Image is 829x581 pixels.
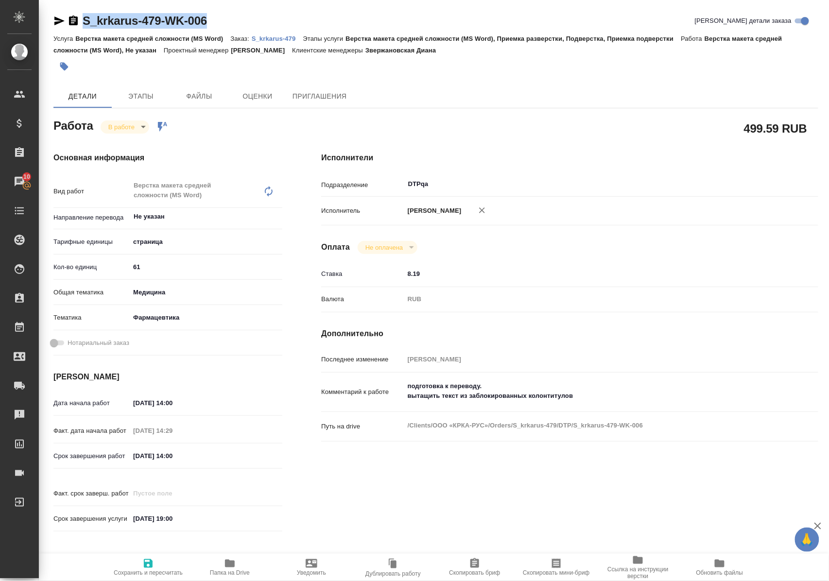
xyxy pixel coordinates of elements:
[68,15,79,27] button: Скопировать ссылку
[404,206,462,216] p: [PERSON_NAME]
[53,35,75,42] p: Услуга
[404,352,777,366] input: Пустое поле
[772,183,774,185] button: Open
[277,216,279,218] button: Open
[130,234,282,250] div: страница
[53,56,75,77] button: Добавить тэг
[53,371,282,383] h4: [PERSON_NAME]
[53,489,130,498] p: Факт. срок заверш. работ
[53,398,130,408] p: Дата начала работ
[230,35,251,42] p: Заказ:
[321,269,404,279] p: Ставка
[130,260,282,274] input: ✎ Введи что-нибудь
[83,14,207,27] a: S_krkarus-479-WK-006
[105,123,138,131] button: В работе
[234,90,281,103] span: Оценки
[176,90,223,103] span: Файлы
[297,569,326,576] span: Уведомить
[679,554,760,581] button: Обновить файлы
[681,35,705,42] p: Работа
[101,120,149,134] div: В работе
[404,378,777,404] textarea: подготовка к переводу. вытащить текст из заблокированных колонтитулов
[523,569,589,576] span: Скопировать мини-бриф
[303,35,346,42] p: Этапы услуги
[365,47,443,54] p: Звержановская Диана
[321,355,404,364] p: Последнее изменение
[744,120,807,137] h2: 499.59 RUB
[130,512,215,526] input: ✎ Введи что-нибудь
[321,206,404,216] p: Исполнитель
[130,486,215,500] input: Пустое поле
[114,569,183,576] span: Сохранить и пересчитать
[130,309,282,326] div: Фармацевтика
[59,90,106,103] span: Детали
[53,152,282,164] h4: Основная информация
[321,387,404,397] p: Комментарий к работе
[365,570,421,577] span: Дублировать работу
[130,396,215,410] input: ✎ Введи что-нибудь
[321,180,404,190] p: Подразделение
[434,554,516,581] button: Скопировать бриф
[271,554,352,581] button: Уведомить
[53,288,130,297] p: Общая тематика
[75,35,230,42] p: Верстка макета средней сложности (MS Word)
[130,284,282,301] div: Медицина
[17,172,36,182] span: 10
[107,554,189,581] button: Сохранить и пересчитать
[321,294,404,304] p: Валюта
[68,338,129,348] span: Нотариальный заказ
[53,262,130,272] p: Кол-во единиц
[404,291,777,308] div: RUB
[130,449,215,463] input: ✎ Введи что-нибудь
[53,313,130,323] p: Тематика
[53,451,130,461] p: Срок завершения работ
[53,237,130,247] p: Тарифные единицы
[799,530,815,550] span: 🙏
[130,424,215,438] input: Пустое поле
[231,47,292,54] p: [PERSON_NAME]
[321,152,818,164] h4: Исполнители
[53,213,130,222] p: Направление перевода
[516,554,597,581] button: Скопировать мини-бриф
[603,566,673,580] span: Ссылка на инструкции верстки
[252,34,303,42] a: S_krkarus-479
[695,16,792,26] span: [PERSON_NAME] детали заказа
[404,267,777,281] input: ✎ Введи что-нибудь
[2,170,36,194] a: 10
[363,243,406,252] button: Не оплачена
[53,514,130,524] p: Срок завершения услуги
[321,422,404,431] p: Путь на drive
[358,241,417,254] div: В работе
[292,47,365,54] p: Клиентские менеджеры
[795,528,819,552] button: 🙏
[252,35,303,42] p: S_krkarus-479
[293,90,347,103] span: Приглашения
[189,554,271,581] button: Папка на Drive
[597,554,679,581] button: Ссылка на инструкции верстки
[53,187,130,196] p: Вид работ
[210,569,250,576] span: Папка на Drive
[321,241,350,253] h4: Оплата
[53,426,130,436] p: Факт. дата начала работ
[164,47,231,54] p: Проектный менеджер
[352,554,434,581] button: Дублировать работу
[53,116,93,134] h2: Работа
[53,15,65,27] button: Скопировать ссылку для ЯМессенджера
[345,35,681,42] p: Верстка макета средней сложности (MS Word), Приемка разверстки, Подверстка, Приемка подверстки
[321,328,818,340] h4: Дополнительно
[696,569,743,576] span: Обновить файлы
[404,417,777,434] textarea: /Clients/ООО «КРКА-РУС»/Orders/S_krkarus-479/DTP/S_krkarus-479-WK-006
[118,90,164,103] span: Этапы
[449,569,500,576] span: Скопировать бриф
[471,200,493,221] button: Удалить исполнителя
